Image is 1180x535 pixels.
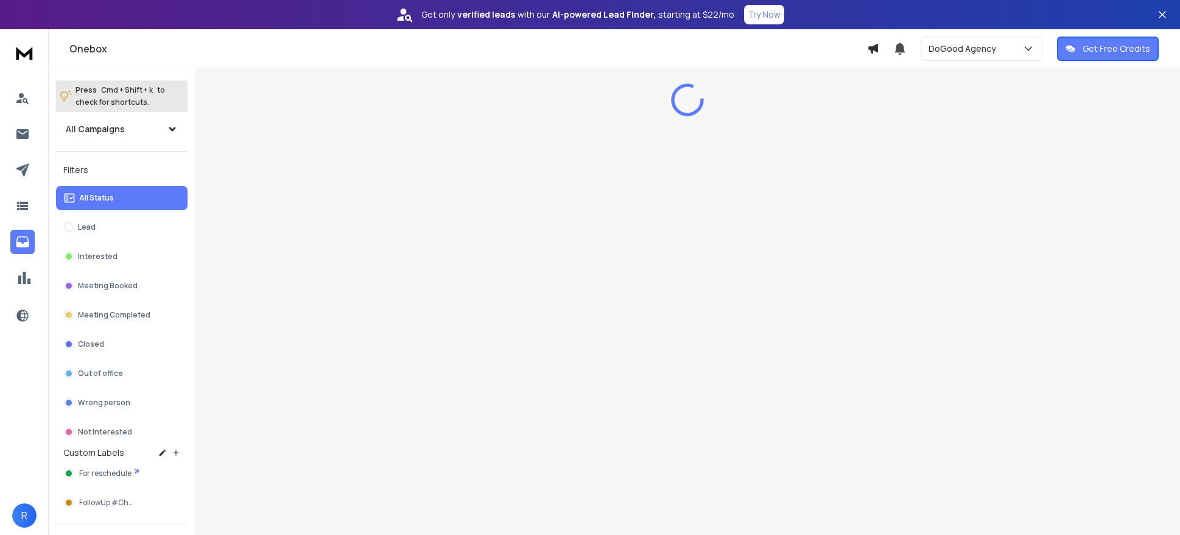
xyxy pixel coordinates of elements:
button: Interested [56,244,188,269]
button: Out of office [56,361,188,386]
button: Lead [56,215,188,239]
p: Out of office [78,369,123,378]
h3: Filters [56,161,188,179]
p: DoGood Agency [929,43,1001,55]
p: Closed [78,339,104,349]
p: Lead [78,222,96,232]
button: R [12,503,37,528]
p: Not Interested [78,427,132,437]
p: Meeting Booked [78,281,138,291]
button: Wrong person [56,391,188,415]
span: FollowUp #Chat [79,498,136,508]
img: logo [12,41,37,64]
button: All Status [56,186,188,210]
button: Not Interested [56,420,188,444]
button: For reschedule [56,461,188,486]
p: Meeting Completed [78,310,150,320]
p: All Status [79,193,114,203]
p: Try Now [748,9,781,21]
button: All Campaigns [56,117,188,141]
p: Wrong person [78,398,130,408]
strong: AI-powered Lead Finder, [552,9,656,21]
button: Meeting Booked [56,274,188,298]
p: Get only with our starting at $22/mo [421,9,734,21]
h1: Onebox [69,41,867,56]
button: Meeting Completed [56,303,188,327]
span: For reschedule [79,469,132,478]
button: Get Free Credits [1057,37,1159,61]
p: Get Free Credits [1083,43,1150,55]
span: Cmd + Shift + k [99,83,155,97]
button: FollowUp #Chat [56,491,188,515]
button: Try Now [744,5,784,24]
p: Interested [78,252,118,261]
h1: All Campaigns [66,123,125,135]
strong: verified leads [457,9,515,21]
button: Closed [56,332,188,356]
p: Press to check for shortcuts. [76,84,165,108]
h3: Custom Labels [63,447,124,459]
